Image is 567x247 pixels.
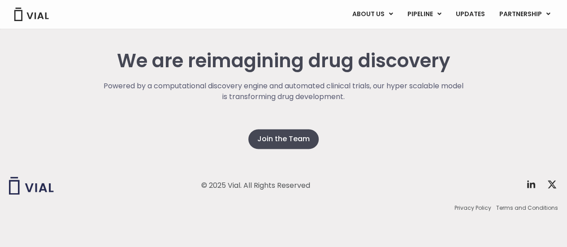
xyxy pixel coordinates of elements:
img: Vial logo wih "Vial" spelled out [9,177,54,195]
a: PIPELINEMenu Toggle [400,7,448,22]
img: Vial Logo [13,8,49,21]
a: PARTNERSHIPMenu Toggle [492,7,558,22]
h2: We are reimagining drug discovery [102,50,465,72]
p: Powered by a computational discovery engine and automated clinical trials, our hyper scalable mod... [102,81,465,102]
span: Join the Team [257,134,310,144]
a: UPDATES [449,7,492,22]
div: © 2025 Vial. All Rights Reserved [201,181,310,191]
a: Terms and Conditions [496,204,558,212]
a: Privacy Policy [454,204,491,212]
a: Join the Team [248,129,319,149]
a: ABOUT USMenu Toggle [345,7,400,22]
